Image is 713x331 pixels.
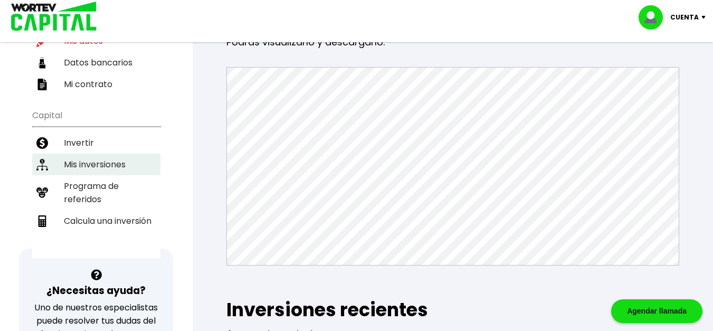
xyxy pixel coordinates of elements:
[36,137,48,149] img: invertir-icon.b3b967d7.svg
[699,16,713,19] img: icon-down
[226,34,679,50] p: Podrás visualizarlo y descargarlo:
[46,283,146,298] h3: ¿Necesitas ayuda?
[36,187,48,198] img: recomiendanos-icon.9b8e9327.svg
[32,73,160,95] a: Mi contrato
[32,132,160,154] a: Invertir
[32,175,160,210] a: Programa de referidos
[36,57,48,69] img: datos-icon.10cf9172.svg
[32,154,160,175] a: Mis inversiones
[36,215,48,227] img: calculadora-icon.17d418c4.svg
[611,299,702,323] div: Agendar llamada
[226,299,679,320] h2: Inversiones recientes
[32,52,160,73] a: Datos bancarios
[670,10,699,25] p: Cuenta
[36,159,48,171] img: inversiones-icon.6695dc30.svg
[32,2,160,95] ul: Perfil
[36,79,48,90] img: contrato-icon.f2db500c.svg
[32,210,160,232] a: Calcula una inversión
[32,103,160,258] ul: Capital
[639,5,670,30] img: profile-image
